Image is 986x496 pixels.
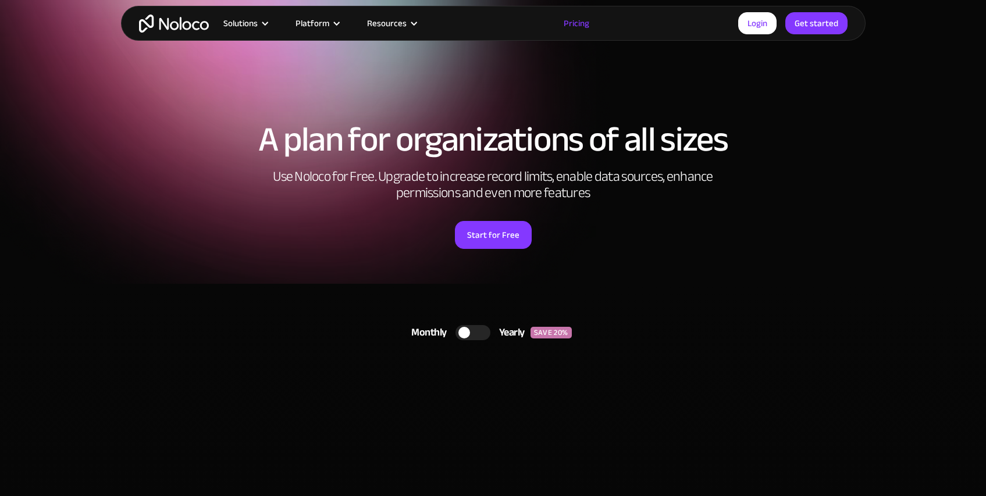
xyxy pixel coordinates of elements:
[281,16,353,31] div: Platform
[133,122,854,157] h1: A plan for organizations of all sizes
[367,16,407,31] div: Resources
[353,16,430,31] div: Resources
[296,16,329,31] div: Platform
[738,12,777,34] a: Login
[455,221,532,249] a: Start for Free
[549,16,604,31] a: Pricing
[490,324,531,341] div: Yearly
[139,15,209,33] a: home
[209,16,281,31] div: Solutions
[261,169,726,201] h2: Use Noloco for Free. Upgrade to increase record limits, enable data sources, enhance permissions ...
[223,16,258,31] div: Solutions
[785,12,848,34] a: Get started
[397,324,455,341] div: Monthly
[531,327,572,338] div: SAVE 20%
